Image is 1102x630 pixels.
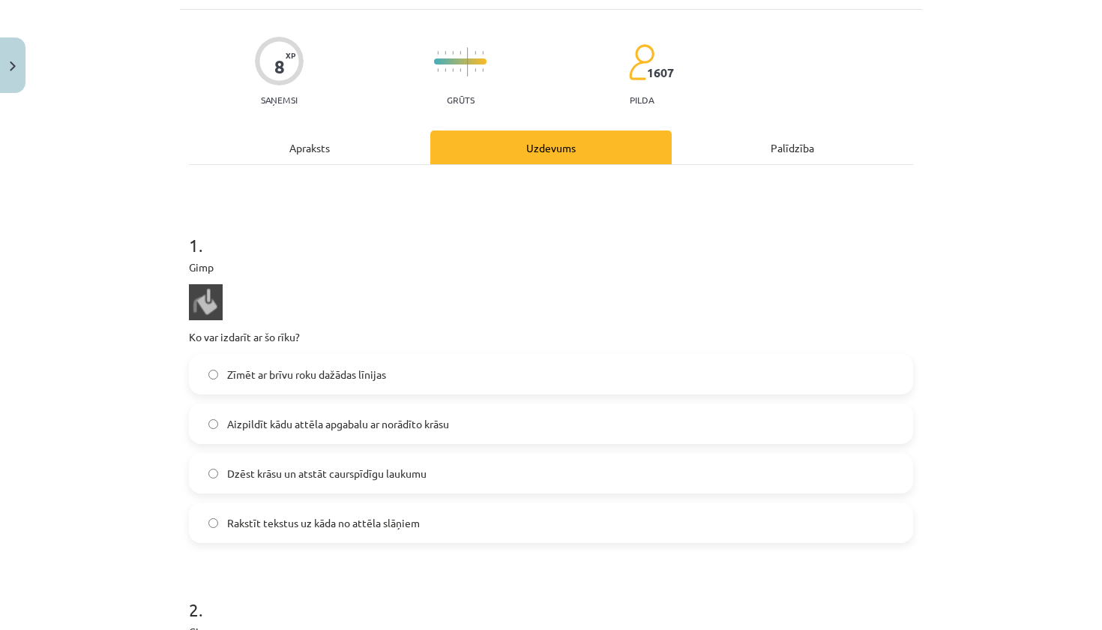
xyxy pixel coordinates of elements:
p: Ko var izdarīt ar šo rīku? [189,329,913,345]
img: icon-short-line-57e1e144782c952c97e751825c79c345078a6d821885a25fce030b3d8c18986b.svg [460,68,461,72]
img: icon-short-line-57e1e144782c952c97e751825c79c345078a6d821885a25fce030b3d8c18986b.svg [482,51,484,55]
img: icon-short-line-57e1e144782c952c97e751825c79c345078a6d821885a25fce030b3d8c18986b.svg [437,68,439,72]
span: XP [286,51,295,59]
input: Rakstīt tekstus uz kāda no attēla slāņiem [208,518,218,528]
div: 8 [274,56,285,77]
p: Grūts [447,94,475,105]
div: Palīdzība [672,130,913,164]
img: icon-short-line-57e1e144782c952c97e751825c79c345078a6d821885a25fce030b3d8c18986b.svg [482,68,484,72]
p: Gimp [189,259,913,275]
span: Zīmēt ar brīvu roku dažādas līnijas [227,367,386,382]
span: 1607 [647,66,674,79]
img: icon-short-line-57e1e144782c952c97e751825c79c345078a6d821885a25fce030b3d8c18986b.svg [475,51,476,55]
p: Saņemsi [255,94,304,105]
img: students-c634bb4e5e11cddfef0936a35e636f08e4e9abd3cc4e673bd6f9a4125e45ecb1.svg [628,43,654,81]
h1: 2 . [189,573,913,619]
img: icon-short-line-57e1e144782c952c97e751825c79c345078a6d821885a25fce030b3d8c18986b.svg [445,68,446,72]
div: Uzdevums [430,130,672,164]
img: icon-close-lesson-0947bae3869378f0d4975bcd49f059093ad1ed9edebbc8119c70593378902aed.svg [10,61,16,71]
p: pilda [630,94,654,105]
img: icon-short-line-57e1e144782c952c97e751825c79c345078a6d821885a25fce030b3d8c18986b.svg [452,51,454,55]
div: Apraksts [189,130,430,164]
img: icon-short-line-57e1e144782c952c97e751825c79c345078a6d821885a25fce030b3d8c18986b.svg [452,68,454,72]
input: Aizpildīt kādu attēla apgabalu ar norādīto krāsu [208,419,218,429]
img: icon-long-line-d9ea69661e0d244f92f715978eff75569469978d946b2353a9bb055b3ed8787d.svg [467,47,469,76]
img: icon-short-line-57e1e144782c952c97e751825c79c345078a6d821885a25fce030b3d8c18986b.svg [445,51,446,55]
span: Rakstīt tekstus uz kāda no attēla slāņiem [227,515,420,531]
input: Dzēst krāsu un atstāt caurspīdīgu laukumu [208,469,218,478]
span: Dzēst krāsu un atstāt caurspīdīgu laukumu [227,466,427,481]
h1: 1 . [189,208,913,255]
img: icon-short-line-57e1e144782c952c97e751825c79c345078a6d821885a25fce030b3d8c18986b.svg [437,51,439,55]
img: icon-short-line-57e1e144782c952c97e751825c79c345078a6d821885a25fce030b3d8c18986b.svg [460,51,461,55]
img: icon-short-line-57e1e144782c952c97e751825c79c345078a6d821885a25fce030b3d8c18986b.svg [475,68,476,72]
input: Zīmēt ar brīvu roku dažādas līnijas [208,370,218,379]
span: Aizpildīt kādu attēla apgabalu ar norādīto krāsu [227,416,449,432]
